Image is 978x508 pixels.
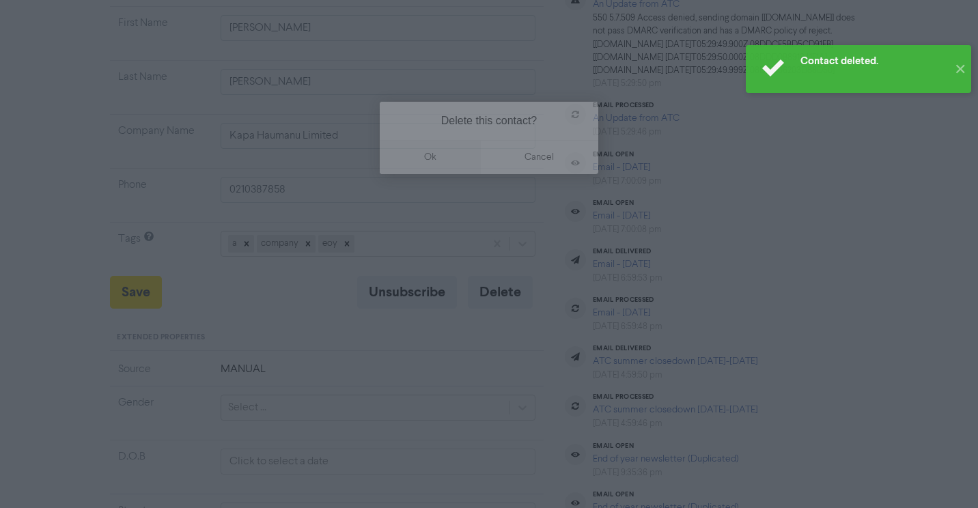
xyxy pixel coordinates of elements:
button: cancel [481,140,599,174]
div: Contact deleted. [800,54,947,68]
button: ok [380,140,481,174]
iframe: Chat Widget [807,361,978,508]
div: Delete this contact? [380,102,598,140]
